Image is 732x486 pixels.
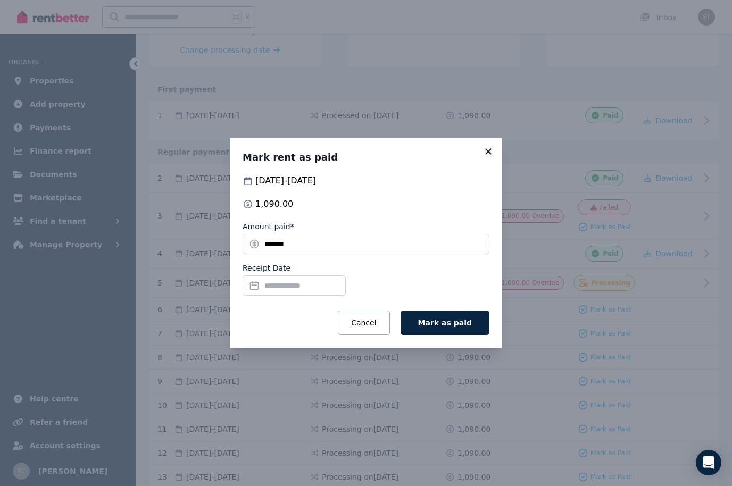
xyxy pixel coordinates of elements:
[338,311,389,335] button: Cancel
[243,151,489,164] h3: Mark rent as paid
[255,174,316,187] span: [DATE] - [DATE]
[418,319,472,327] span: Mark as paid
[243,263,290,273] label: Receipt Date
[243,221,294,232] label: Amount paid*
[696,450,721,475] div: Open Intercom Messenger
[255,198,293,211] span: 1,090.00
[401,311,489,335] button: Mark as paid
